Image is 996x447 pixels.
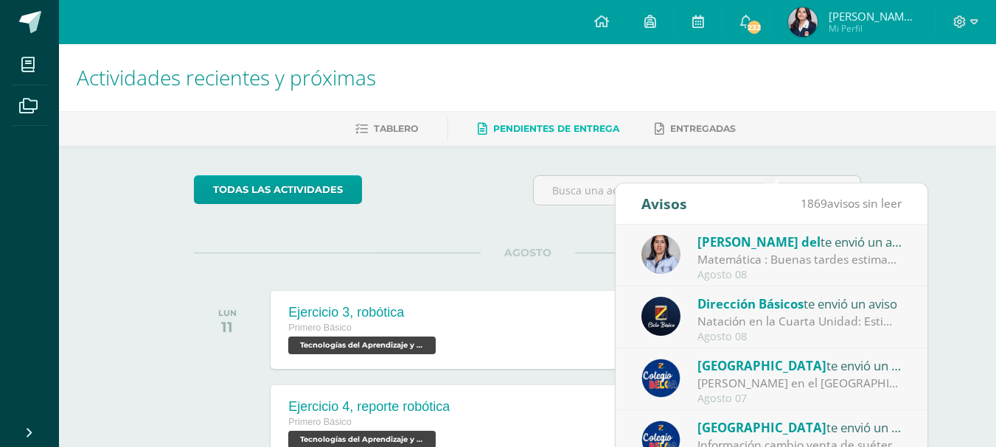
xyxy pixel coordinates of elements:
div: Agosto 08 [697,269,902,281]
div: te envió un aviso [697,232,902,251]
span: Primero Básico [288,323,351,333]
span: avisos sin leer [801,195,902,211]
div: 11 [218,318,237,336]
span: [PERSON_NAME][DATE] [829,9,917,24]
a: Entregadas [655,117,736,141]
span: Tablero [374,123,418,134]
div: te envió un aviso [697,418,902,437]
span: Actividades recientes y próximas [77,63,376,91]
div: Matemática : Buenas tardes estimados Padres de familia, espero que estén muy bien. Les quiero ped... [697,251,902,268]
input: Busca una actividad próxima aquí... [534,176,860,205]
span: Dirección Básicos [697,295,804,312]
div: Ejercicio 4, reporte robótica [288,399,450,415]
span: Tecnologías del Aprendizaje y la Comunicación 'B' [288,337,436,354]
div: Agosto 07 [697,393,902,405]
div: te envió un aviso [697,294,902,313]
a: Tablero [355,117,418,141]
img: 92a7ac4ffeec547b47a54102602658d0.png [788,7,818,37]
a: todas las Actividades [194,175,362,204]
span: 232 [746,19,762,35]
span: 1869 [801,195,827,211]
span: AGOSTO [481,246,575,259]
div: Avisos [641,183,687,224]
img: 919ad801bb7643f6f997765cf4083301.png [641,359,680,398]
span: Primero Básico [288,417,351,427]
div: Abuelitos Heladeros en el Colegio Belga.: Estimados padres y madres de familia: Les saludamos cor... [697,375,902,392]
span: Pendientes de entrega [493,123,619,134]
a: Pendientes de entrega [478,117,619,141]
div: Natación en la Cuarta Unidad: Estimados padres y madres de familia: Reciban un cordial saludo des... [697,313,902,330]
span: [GEOGRAPHIC_DATA] [697,357,826,374]
span: Mi Perfil [829,22,917,35]
span: [PERSON_NAME] del [697,233,821,250]
div: Agosto 08 [697,331,902,343]
img: 8adba496f07abd465d606718f465fded.png [641,235,680,274]
span: [GEOGRAPHIC_DATA] [697,419,826,436]
div: te envió un aviso [697,356,902,375]
img: 0125c0eac4c50c44750533c4a7747585.png [641,297,680,336]
div: LUN [218,308,237,318]
span: Entregadas [670,123,736,134]
div: Ejercicio 3, robótica [288,305,439,320]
